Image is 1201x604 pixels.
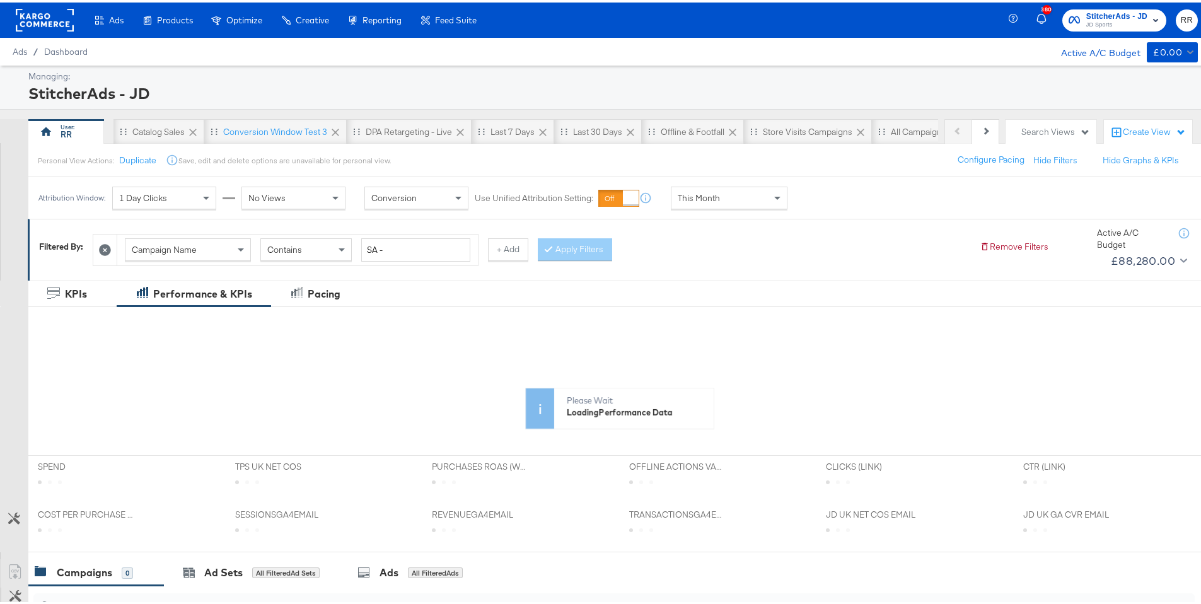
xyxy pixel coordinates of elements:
[1123,124,1186,136] div: Create View
[1097,224,1166,248] div: Active A/C Budget
[1033,152,1077,164] button: Hide Filters
[573,124,622,136] div: Last 30 days
[371,190,417,201] span: Conversion
[178,153,391,163] div: Save, edit and delete options are unavailable for personal view.
[122,565,133,576] div: 0
[248,190,286,201] span: No Views
[1086,8,1147,21] span: StitcherAds - JD
[366,124,452,136] div: DPA Retargeting - Live
[750,125,757,132] div: Drag to reorder tab
[1035,6,1056,30] button: 380
[661,124,724,136] div: Offline & Footfall
[211,125,218,132] div: Drag to reorder tab
[1153,42,1182,58] div: £0.00
[28,68,1195,80] div: Managing:
[204,563,243,578] div: Ad Sets
[1086,18,1147,28] span: JD Sports
[353,125,360,132] div: Drag to reorder tab
[132,241,197,253] span: Campaign Name
[361,236,470,259] input: Enter a search term
[380,563,398,578] div: Ads
[949,146,1033,169] button: Configure Pacing
[39,238,83,250] div: Filtered By:
[223,124,327,136] div: Conversion window Test 3
[157,13,193,23] span: Products
[763,124,852,136] div: Store Visits campaigns
[1048,40,1140,59] div: Active A/C Budget
[132,124,185,136] div: Catalog Sales
[478,125,485,132] div: Drag to reorder tab
[1111,249,1175,268] div: £88,280.00
[296,13,329,23] span: Creative
[120,125,127,132] div: Drag to reorder tab
[1062,7,1166,29] button: StitcherAds - JDJD Sports
[65,284,87,299] div: KPIs
[308,284,340,299] div: Pacing
[38,153,114,163] div: Personal View Actions:
[1176,7,1198,29] button: RR
[363,13,402,23] span: Reporting
[408,565,463,576] div: All Filtered Ads
[560,125,567,132] div: Drag to reorder tab
[878,125,885,132] div: Drag to reorder tab
[57,563,112,578] div: Campaigns
[678,190,720,201] span: This Month
[475,190,593,202] label: Use Unified Attribution Setting:
[1147,40,1198,60] button: £0.00
[648,125,655,132] div: Drag to reorder tab
[435,13,477,23] span: Feed Suite
[891,124,946,136] div: All Campaigns
[1106,248,1190,269] button: £88,280.00
[267,241,302,253] span: Contains
[1181,11,1193,25] span: RR
[488,236,528,258] button: + Add
[28,80,1195,102] div: StitcherAds - JD
[44,44,88,54] a: Dashboard
[1021,124,1090,136] div: Search Views
[1103,152,1179,164] button: Hide Graphs & KPIs
[980,238,1048,250] button: Remove Filters
[38,191,106,200] div: Attribution Window:
[109,13,124,23] span: Ads
[490,124,535,136] div: last 7 days
[27,44,44,54] span: /
[252,565,320,576] div: All Filtered Ad Sets
[13,44,27,54] span: Ads
[119,152,156,164] button: Duplicate
[119,190,167,201] span: 1 Day Clicks
[61,126,72,138] div: RR
[1042,3,1052,12] div: 380
[226,13,262,23] span: Optimize
[153,284,252,299] div: Performance & KPIs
